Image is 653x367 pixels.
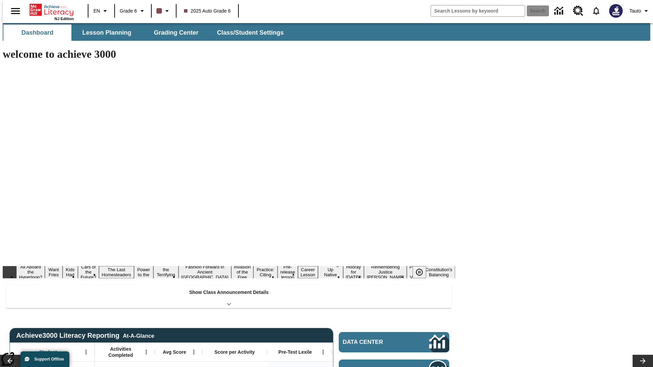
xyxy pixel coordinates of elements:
span: Tauto [630,7,641,15]
button: Pause [413,266,426,278]
button: Lesson carousel, Next [633,355,653,367]
span: Dashboard [21,29,53,37]
div: SubNavbar [3,23,650,41]
input: search field [431,5,525,16]
button: Slide 16 Point of View [407,263,422,281]
span: Score per Activity [215,349,255,355]
button: Class/Student Settings [212,24,289,41]
span: NJ Edition [54,17,74,21]
button: Open Menu [81,347,91,357]
a: Data Center [339,332,449,352]
button: Slide 10 Mixed Practice: Citing Evidence [253,261,278,283]
span: Avg Score [163,349,186,355]
button: Support Offline [20,351,69,367]
h1: welcome to achieve 3000 [3,48,455,60]
button: Slide 1 All Aboard the Hyperloop? [16,263,45,281]
span: Grade 6 [120,7,137,15]
span: Grading Center [154,29,198,37]
span: 2025 Auto Grade 6 [184,7,231,15]
button: Slide 4 Cars of the Future? [78,263,99,281]
span: Activities Completed [98,346,143,358]
button: Open Menu [189,347,199,357]
span: EN [94,7,100,15]
p: Show Class Announcement Details [189,289,269,296]
a: Home [30,3,74,17]
button: Grading Center [142,24,210,41]
button: Select a new avatar [605,2,627,20]
button: Slide 12 Career Lesson [298,266,318,278]
img: Avatar [609,4,623,18]
div: Pause [413,266,433,278]
button: Slide 11 Pre-release lesson [278,263,298,281]
button: Class color is dark brown. Change class color [154,5,174,17]
button: Slide 6 Solar Power to the People [134,261,154,283]
button: Open Menu [141,347,151,357]
button: Slide 7 Attack of the Terrifying Tomatoes [153,261,179,283]
div: SubNavbar [3,24,290,41]
a: Data Center [550,2,569,20]
button: Lesson Planning [73,24,141,41]
button: Slide 3 Dirty Jobs Kids Had To Do [63,256,78,289]
span: Lesson Planning [82,29,131,37]
button: Slide 8 Fashion Forward in Ancient Rome [179,263,231,281]
button: Slide 5 The Last Homesteaders [99,266,134,278]
button: Slide 14 Hooray for Constitution Day! [343,263,364,281]
div: At-A-Glance [123,332,154,339]
span: Student [39,349,57,355]
button: Slide 17 The Constitution's Balancing Act [422,261,455,283]
button: Open side menu [5,1,26,21]
span: Pre-Test Lexile [279,349,312,355]
button: Dashboard [3,24,71,41]
button: Language: EN, Select a language [90,5,112,17]
a: Resource Center, Will open in new tab [569,2,587,20]
span: Data Center [343,339,406,346]
button: Grade: Grade 6, Select a grade [117,5,149,17]
div: Home [30,2,74,21]
button: Slide 2 Do You Want Fries With That? [45,256,62,289]
button: Open Menu [318,347,328,357]
span: Class/Student Settings [217,29,284,37]
button: Slide 15 Remembering Justice O'Connor [364,263,407,281]
span: Support Offline [34,357,64,362]
div: Show Class Announcement Details [6,285,452,308]
button: Slide 9 The Invasion of the Free CD [231,258,254,286]
span: Achieve3000 Literacy Reporting [16,332,154,339]
button: Slide 13 Cooking Up Native Traditions [318,261,343,283]
button: Profile/Settings [627,5,653,17]
a: Notifications [587,2,605,20]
